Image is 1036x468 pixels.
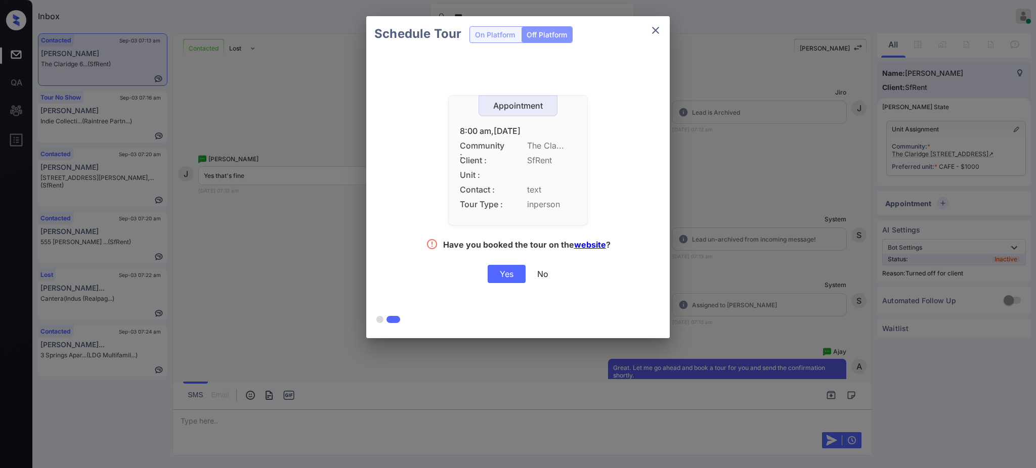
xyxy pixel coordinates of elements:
span: Unit : [460,170,505,180]
div: Yes [488,265,526,283]
span: Tour Type : [460,200,505,209]
span: SfRent [527,156,576,165]
span: Community : [460,141,505,151]
span: Client : [460,156,505,165]
span: The Cla... [527,141,576,151]
a: website [574,240,606,250]
button: close [645,20,666,40]
div: No [537,269,548,279]
div: 8:00 am,[DATE] [460,126,576,136]
span: inperson [527,200,576,209]
span: Contact : [460,185,505,195]
div: Have you booked the tour on the ? [443,240,611,252]
span: text [527,185,576,195]
div: Appointment [479,101,557,111]
h2: Schedule Tour [366,16,469,52]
